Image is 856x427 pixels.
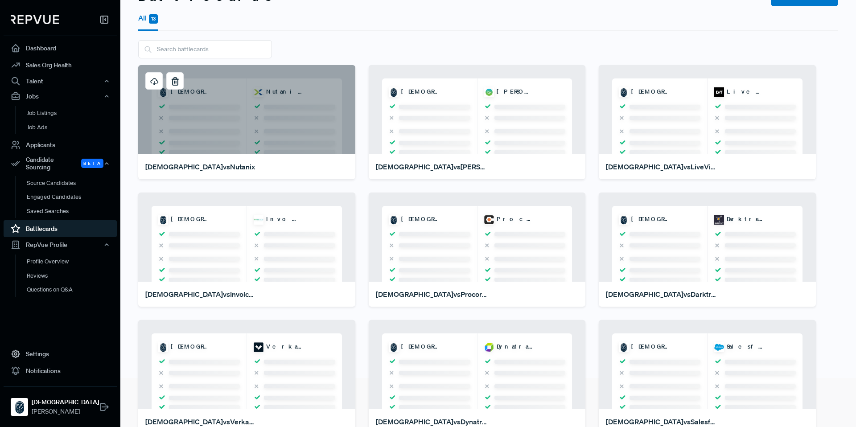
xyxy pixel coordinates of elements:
div: [DEMOGRAPHIC_DATA] vs LiveView Technologies [606,162,717,172]
a: Notifications [4,362,117,379]
a: Reviews [16,269,129,283]
div: [DEMOGRAPHIC_DATA] vs Nutanix [145,162,255,172]
button: RepVue Profile [4,237,117,252]
a: Engaged Candidates [16,190,129,204]
a: Job Ads [16,120,129,135]
a: Job Listings [16,106,129,120]
button: Talent [4,74,117,89]
a: Sales Org Health [4,57,117,74]
div: [DEMOGRAPHIC_DATA] vs Verkada [145,417,257,427]
a: Profile Overview [16,255,129,269]
strong: [DEMOGRAPHIC_DATA] [32,398,99,407]
div: [DEMOGRAPHIC_DATA] vs InvoiceCloud [145,289,257,299]
a: Saved Searches [16,204,129,218]
a: Source Candidates [16,176,129,190]
span: Beta [81,159,103,168]
a: [DEMOGRAPHIC_DATA]vs[PERSON_NAME] [369,154,586,179]
span: [PERSON_NAME] [32,407,99,416]
button: Jobs [4,89,117,104]
div: [DEMOGRAPHIC_DATA] vs Salesforce [606,417,717,427]
div: [DEMOGRAPHIC_DATA] vs Darktrace [606,289,717,299]
div: [DEMOGRAPHIC_DATA] vs Dynatrace [376,417,487,427]
div: [DEMOGRAPHIC_DATA] vs [PERSON_NAME] [376,162,487,172]
a: [DEMOGRAPHIC_DATA]vsInvoiceCloud [138,282,355,307]
img: Samsara [12,400,27,414]
a: [DEMOGRAPHIC_DATA]vsDarktrace [599,282,816,307]
button: Candidate Sourcing Beta [4,153,117,174]
a: [DEMOGRAPHIC_DATA]vsProcore Technologies [369,282,586,307]
a: [DEMOGRAPHIC_DATA]vsNutanix [138,154,355,179]
a: Applicants [4,136,117,153]
a: Battlecards [4,220,117,237]
img: RepVue [11,15,59,24]
span: 13 [149,14,158,24]
input: Search battlecards [138,40,272,58]
button: All [138,6,158,31]
a: Samsara[DEMOGRAPHIC_DATA][PERSON_NAME] [4,386,117,420]
a: Questions on Q&A [16,283,129,297]
a: Dashboard [4,40,117,57]
div: [DEMOGRAPHIC_DATA] vs Procore Technologies [376,289,487,299]
a: Settings [4,345,117,362]
div: Candidate Sourcing [4,153,117,174]
a: [DEMOGRAPHIC_DATA]vsLiveView Technologies [599,154,816,179]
